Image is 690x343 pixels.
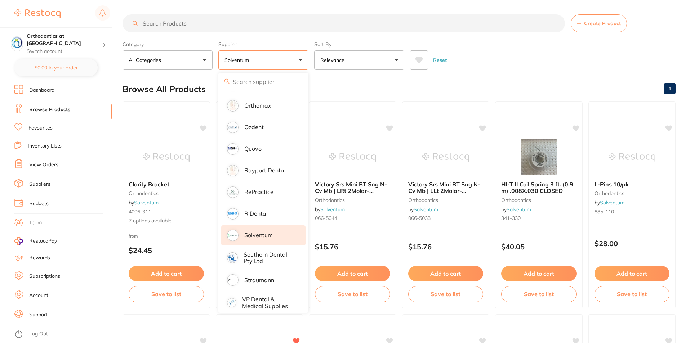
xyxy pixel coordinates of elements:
p: Orthomax [244,102,271,109]
p: Solventum [244,232,273,238]
p: Straumann [244,277,274,283]
span: by [315,206,345,213]
span: Clarity Bracket [129,181,169,188]
p: Relevance [320,57,347,64]
span: 341-330 [501,215,521,221]
a: Favourites [28,125,53,132]
img: HI-T II Coil Spring 3 ft. (0,9 m) .008X.030 CLOSED [515,139,562,175]
button: Add to cart [129,266,204,281]
img: Raypurt Dental [228,166,237,175]
a: Team [29,219,42,226]
a: 1 [664,81,676,96]
img: Victory Srs Mini BT Sng N-Cv Mb | LLt 2Molar-10T/0Of 2.5mm Hk 022 [422,139,469,175]
small: orthodontics [129,190,204,196]
small: orthodontics [501,197,577,203]
b: L-Pins 10/pk [595,181,670,188]
a: Suppliers [29,181,50,188]
p: RiDental [244,210,268,217]
p: $40.05 [501,243,577,251]
a: Solventum [134,199,159,206]
span: 066-5033 [408,215,431,221]
img: VP Dental & Medical Supplies [228,299,235,306]
a: Account [29,292,48,299]
button: Add to cart [595,266,670,281]
h4: Orthodontics at Penrith [27,33,102,47]
a: Solventum [600,199,624,206]
h2: Browse All Products [123,84,206,94]
button: Save to list [595,286,670,302]
img: Solventum [228,231,237,240]
button: All Categories [123,50,213,70]
span: by [408,206,438,213]
button: Add to cart [408,266,484,281]
span: by [501,206,531,213]
a: Rewards [29,254,50,262]
p: All Categories [129,57,164,64]
input: Search Products [123,14,565,32]
p: $15.76 [315,243,390,251]
small: orthodontics [315,197,390,203]
a: Inventory Lists [28,143,62,150]
img: Southern Dental Pty Ltd [228,253,237,262]
span: 885-110 [595,208,614,215]
a: View Orders [29,161,58,168]
span: Victory Srs Mini BT Sng N-Cv Mb | LRt 2Molar-10T/0Of 2.5mm Hk 022 [315,181,387,201]
img: Restocq Logo [14,9,61,18]
button: $0.00 in your order [14,59,98,76]
a: Solventum [507,206,531,213]
span: Create Product [584,21,621,26]
img: RePractice [228,188,237,197]
label: Sort By [314,41,404,48]
p: Switch account [27,48,102,55]
button: Log Out [14,329,110,340]
button: Add to cart [501,266,577,281]
small: orthodontics [408,197,484,203]
img: RiDental [228,209,237,218]
a: Solventum [320,206,345,213]
span: 7 options available [129,217,204,225]
img: L-Pins 10/pk [609,139,655,175]
b: HI-T II Coil Spring 3 ft. (0,9 m) .008X.030 CLOSED [501,181,577,194]
img: Straumann [228,275,237,285]
span: L-Pins 10/pk [595,181,629,188]
span: RestocqPay [29,238,57,245]
b: Clarity Bracket [129,181,204,188]
label: Category [123,41,213,48]
button: Create Product [571,14,627,32]
small: orthodontics [595,190,670,196]
p: VP Dental & Medical Supplies [242,296,295,309]
span: 4006-311 [129,208,151,215]
p: $15.76 [408,243,484,251]
span: Victory Srs Mini BT Sng N-Cv Mb | LLt 2Molar-10T/0Of 2.5mm Hk 022 [408,181,480,201]
label: Supplier [218,41,308,48]
b: Victory Srs Mini BT Sng N-Cv Mb | LLt 2Molar-10T/0Of 2.5mm Hk 022 [408,181,484,194]
span: by [129,199,159,206]
p: RePractice [244,189,273,195]
a: Log Out [29,330,48,338]
p: Raypurt Dental [244,167,286,173]
a: Restocq Logo [14,5,61,22]
button: Add to cart [315,266,390,281]
p: Quovo [244,145,262,152]
p: Ozdent [244,124,264,130]
img: Quovo [228,144,237,154]
button: Relevance [314,50,404,70]
span: HI-T II Coil Spring 3 ft. (0,9 m) .008X.030 CLOSED [501,181,573,194]
img: Ozdent [228,123,237,132]
button: Reset [431,50,449,70]
a: Support [29,311,48,319]
button: Solventum [218,50,308,70]
p: $28.00 [595,239,670,248]
b: Victory Srs Mini BT Sng N-Cv Mb | LRt 2Molar-10T/0Of 2.5mm Hk 022 [315,181,390,194]
span: 066-5044 [315,215,337,221]
a: Browse Products [29,106,70,113]
button: Save to list [129,286,204,302]
p: $24.45 [129,246,204,254]
span: from [129,233,138,239]
p: Southern Dental Pty Ltd [244,251,295,265]
img: Clarity Bracket [143,139,190,175]
img: Orthodontics at Penrith [11,37,23,48]
img: Orthomax [228,101,237,110]
button: Save to list [408,286,484,302]
a: Subscriptions [29,273,60,280]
